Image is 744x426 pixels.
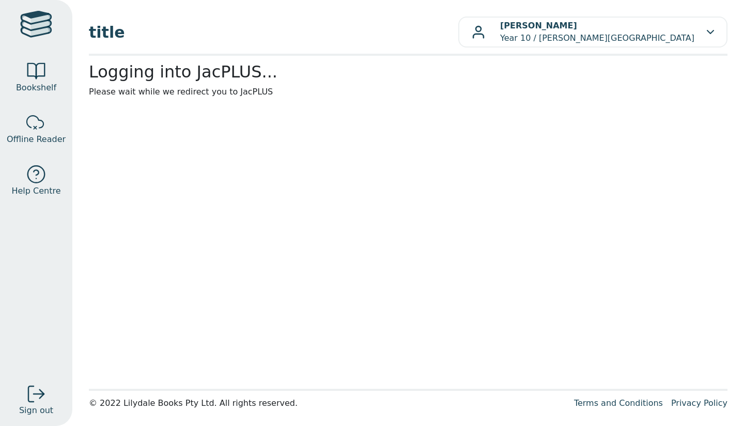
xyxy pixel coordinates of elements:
p: Year 10 / [PERSON_NAME][GEOGRAPHIC_DATA] [500,20,694,44]
p: Please wait while we redirect you to JacPLUS [89,86,727,98]
span: title [89,21,458,44]
h2: Logging into JacPLUS... [89,62,727,82]
a: Terms and Conditions [574,398,663,408]
b: [PERSON_NAME] [500,21,577,30]
div: © 2022 Lilydale Books Pty Ltd. All rights reserved. [89,397,566,409]
span: Bookshelf [16,82,56,94]
button: [PERSON_NAME]Year 10 / [PERSON_NAME][GEOGRAPHIC_DATA] [458,17,727,48]
a: Privacy Policy [671,398,727,408]
span: Sign out [19,404,53,417]
span: Help Centre [11,185,60,197]
span: Offline Reader [7,133,66,146]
